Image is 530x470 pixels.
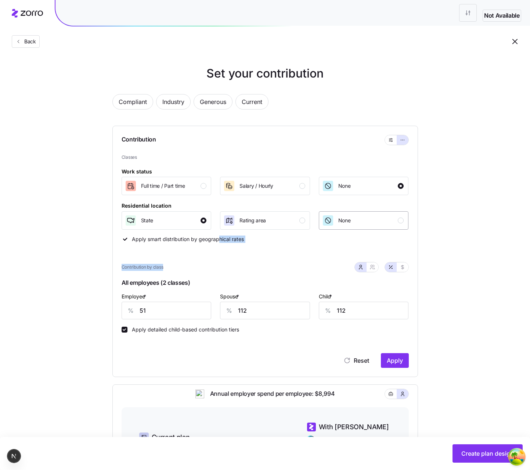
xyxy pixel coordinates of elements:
button: Industry [156,94,191,110]
span: Current [242,94,262,109]
button: Generous [194,94,232,110]
span: Reset [354,356,369,365]
span: Rating area [239,217,266,224]
div: Work status [122,168,152,176]
img: ai-icon.png [195,390,204,398]
button: Back [12,35,40,48]
button: Reset [338,353,375,368]
div: % [220,302,238,319]
span: Contribution [122,135,156,145]
button: Compliant [112,94,153,110]
label: Spouse [220,293,241,301]
span: None [338,182,351,190]
span: Classes [122,154,409,161]
span: Back [21,38,36,45]
span: Salary / Hourly [239,182,273,190]
span: Not Available [484,11,520,20]
span: None [338,217,351,224]
span: All employees (2 classes) [122,277,409,292]
div: % [122,302,140,319]
span: Apply [387,356,403,365]
button: Apply [381,353,409,368]
span: Create plan design [461,449,514,458]
span: Contribution by class [122,264,163,271]
span: Full time / Part time [141,182,185,190]
button: Open Tanstack query devtools [509,449,524,464]
label: Apply detailed child-based contribution tiers [127,327,239,333]
div: % [319,302,337,319]
span: Annual employer spend per employee: $8,994 [204,389,335,398]
span: Industry [162,94,184,109]
button: Current [235,94,268,110]
span: Generous [200,94,226,109]
div: Residential location [122,202,172,210]
span: Compliant [119,94,147,109]
label: Child [319,293,333,301]
h1: Set your contribution [83,65,447,82]
label: Employee [122,293,148,301]
span: With [PERSON_NAME] [319,422,389,432]
span: Current plan [152,432,190,442]
button: Create plan design [453,444,523,463]
span: State [141,217,154,224]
